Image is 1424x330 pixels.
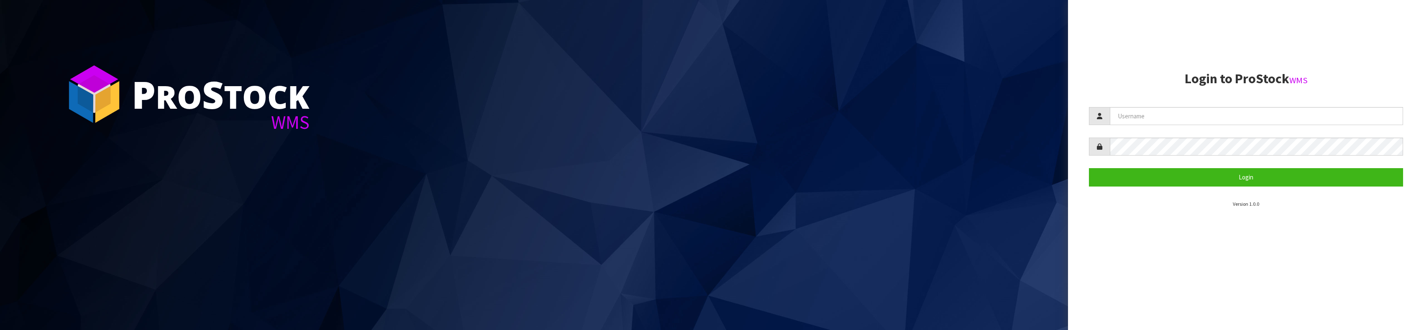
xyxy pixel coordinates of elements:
div: WMS [132,113,310,132]
small: Version 1.0.0 [1233,201,1259,207]
img: ProStock Cube [63,63,125,125]
h2: Login to ProStock [1089,72,1403,86]
span: P [132,69,156,120]
button: Login [1089,168,1403,186]
span: S [202,69,224,120]
input: Username [1110,107,1403,125]
small: WMS [1289,75,1308,86]
div: ro tock [132,75,310,113]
